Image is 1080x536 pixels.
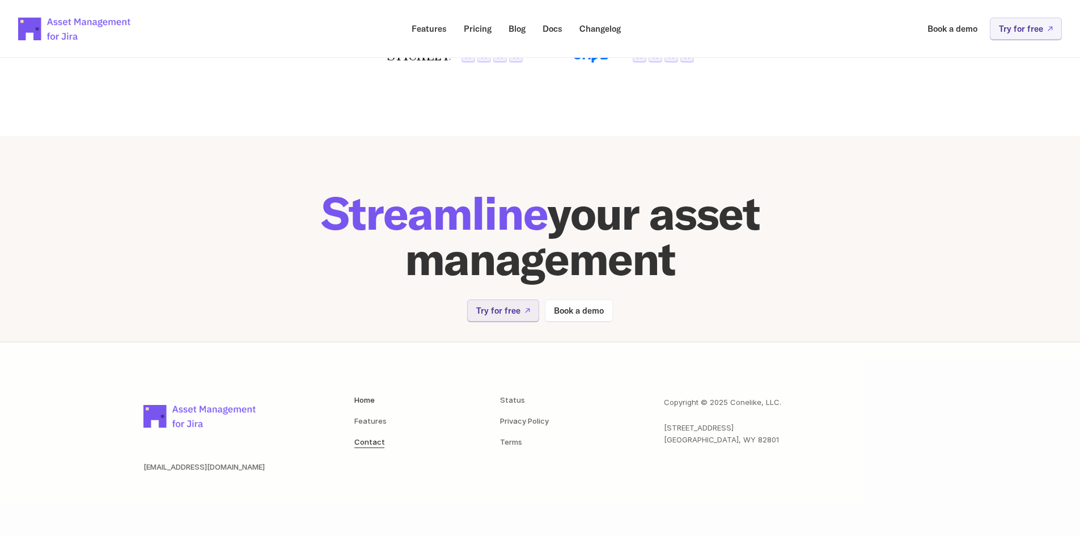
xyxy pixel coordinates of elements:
[404,18,455,40] a: Features
[664,396,781,408] p: Copyright © 2025 Conelike, LLC.
[500,437,522,446] a: Terms
[509,24,526,33] p: Blog
[354,416,387,425] a: Features
[501,18,533,40] a: Blog
[354,437,385,446] a: Contact
[554,306,604,315] p: Book a demo
[500,416,549,425] a: Privacy Policy
[999,24,1043,33] p: Try for free
[476,306,520,315] p: Try for free
[143,462,265,471] a: [EMAIL_ADDRESS][DOMAIN_NAME]
[412,24,447,33] p: Features
[920,18,985,40] a: Book a demo
[664,423,734,432] span: [STREET_ADDRESS]
[456,18,499,40] a: Pricing
[543,24,562,33] p: Docs
[571,18,629,40] a: Changelog
[200,191,880,281] h1: your asset management
[927,24,977,33] p: Book a demo
[500,395,525,404] a: Status
[579,24,621,33] p: Changelog
[535,18,570,40] a: Docs
[321,184,547,242] span: Streamline
[354,395,375,404] a: Home
[990,18,1062,40] a: Try for free
[664,435,779,444] span: [GEOGRAPHIC_DATA], WY 82801
[467,299,539,322] a: Try for free
[545,299,613,322] a: Book a demo
[464,24,492,33] p: Pricing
